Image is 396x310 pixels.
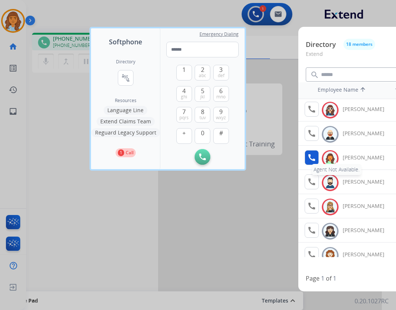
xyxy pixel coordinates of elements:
[126,149,133,156] p: Call
[201,129,204,137] span: 0
[200,94,205,100] span: jkl
[201,86,204,95] span: 5
[181,94,187,100] span: ghi
[307,105,316,114] mat-icon: call
[343,130,393,137] div: [PERSON_NAME]
[307,226,316,235] mat-icon: call
[182,129,186,137] span: +
[307,250,316,259] mat-icon: call
[195,107,210,123] button: 8tuv
[343,154,393,161] div: [PERSON_NAME]
[312,164,361,175] div: Agent Not Available.
[195,86,210,102] button: 5jkl
[97,117,155,126] button: Extend Claims Team
[176,107,192,123] button: 7pqrs
[325,177,336,189] img: avatar
[306,39,336,50] p: Directory
[195,65,210,80] button: 2abc
[307,177,316,186] mat-icon: call
[325,129,336,140] img: avatar
[176,65,192,80] button: 1
[118,149,124,156] p: 1
[219,65,223,74] span: 3
[307,129,316,138] mat-icon: call
[358,86,367,95] mat-icon: arrow_upward
[201,107,204,116] span: 8
[199,73,206,79] span: abc
[182,65,186,74] span: 1
[306,274,320,283] p: Page
[325,225,336,237] img: avatar
[182,107,186,116] span: 7
[326,274,331,283] p: of
[199,31,239,37] span: Emergency Dialing
[343,227,393,234] div: [PERSON_NAME]
[343,251,393,258] div: [PERSON_NAME]
[176,86,192,102] button: 4ghi
[219,107,223,116] span: 9
[213,107,229,123] button: 9wxyz
[343,178,393,186] div: [PERSON_NAME]
[325,201,336,213] img: avatar
[213,86,229,102] button: 6mno
[115,98,136,104] span: Resources
[310,70,319,79] mat-icon: search
[176,128,192,144] button: +
[213,65,229,80] button: 3def
[307,202,316,211] mat-icon: call
[305,150,319,165] button: Agent Not Available.
[216,94,226,100] span: mno
[325,250,336,261] img: avatar
[343,105,393,113] div: [PERSON_NAME]
[195,128,210,144] button: 0
[343,202,393,210] div: [PERSON_NAME]
[116,59,135,65] h2: Directory
[218,73,224,79] span: def
[104,106,147,115] button: Language Line
[121,73,130,82] mat-icon: connect_without_contact
[325,104,336,116] img: avatar
[201,65,204,74] span: 2
[307,153,316,162] mat-icon: call
[116,148,136,157] button: 1Call
[216,115,226,121] span: wxyz
[213,128,229,144] button: #
[314,82,381,99] th: Employee Name
[343,39,375,50] button: 18 members
[91,128,160,137] button: Reguard Legacy Support
[355,297,389,306] p: 0.20.1027RC
[199,115,206,121] span: tuv
[199,154,206,160] img: call-button
[219,86,223,95] span: 6
[182,86,186,95] span: 4
[325,153,336,164] img: avatar
[109,37,142,47] span: Softphone
[219,129,223,137] span: #
[179,115,189,121] span: pqrs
